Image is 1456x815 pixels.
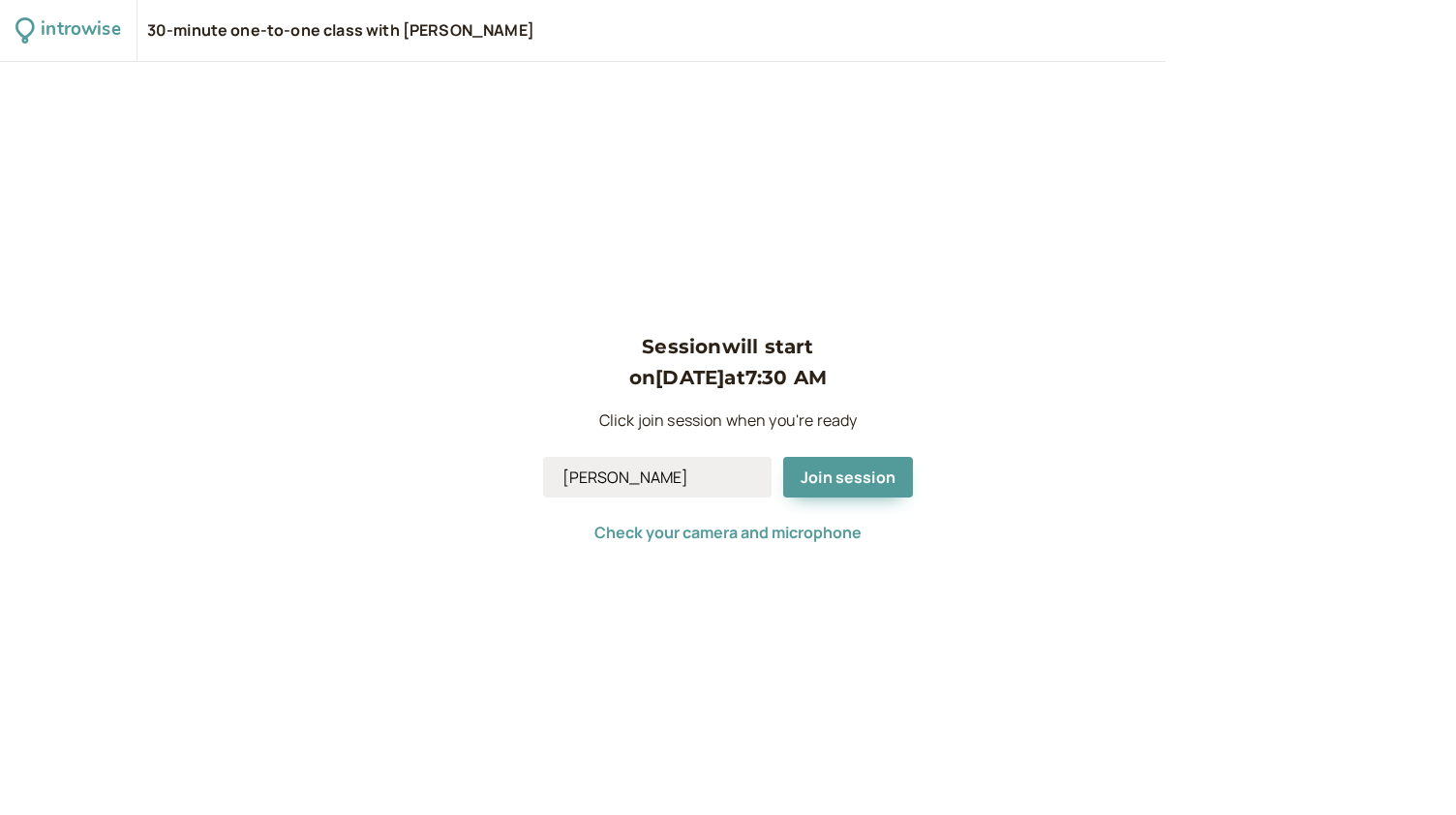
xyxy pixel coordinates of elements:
p: Click join session when you're ready [543,408,913,434]
button: Check your camera and microphone [594,524,862,541]
input: Your Name [543,457,772,498]
span: Join session [801,467,895,488]
div: 30-minute one-to-one class with [PERSON_NAME] [147,20,534,42]
div: introwise [41,15,120,45]
span: Check your camera and microphone [594,522,862,543]
h3: Session will start on [DATE] at 7:30 AM [543,331,913,394]
button: Join session [783,457,913,498]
